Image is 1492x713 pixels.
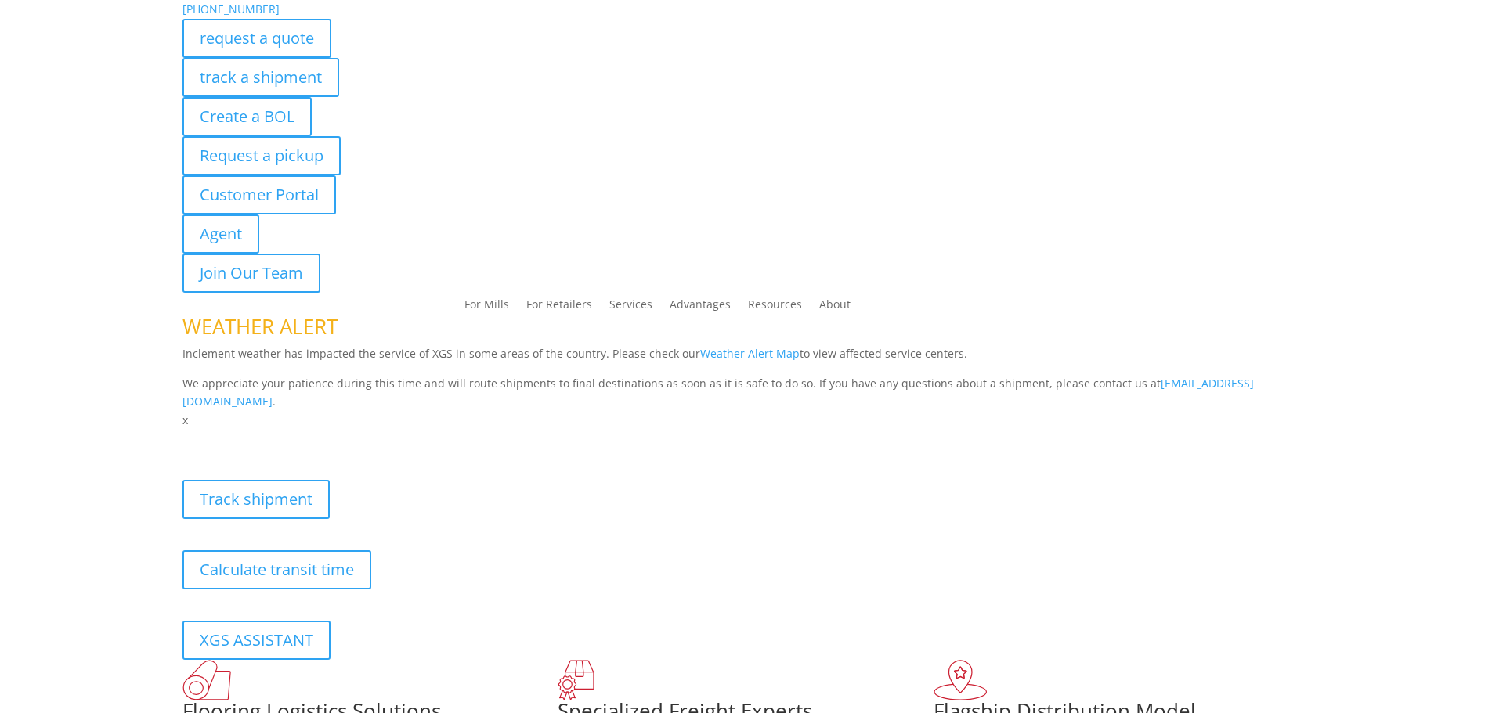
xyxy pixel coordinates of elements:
a: Advantages [670,299,731,316]
img: xgs-icon-focused-on-flooring-red [558,660,594,700]
a: Calculate transit time [182,550,371,589]
a: Track shipment [182,480,330,519]
a: Weather Alert Map [700,346,800,361]
a: request a quote [182,19,331,58]
a: About [819,299,851,316]
b: Visibility, transparency, and control for your entire supply chain. [182,432,532,447]
img: xgs-icon-flagship-distribution-model-red [934,660,988,700]
img: xgs-icon-total-supply-chain-intelligence-red [182,660,231,700]
p: Inclement weather has impacted the service of XGS in some areas of the country. Please check our ... [182,344,1310,374]
a: Resources [748,299,802,316]
a: Customer Portal [182,175,336,214]
a: track a shipment [182,58,339,97]
p: x [182,411,1310,430]
a: [PHONE_NUMBER] [182,2,280,16]
a: Request a pickup [182,136,341,175]
a: XGS ASSISTANT [182,621,331,660]
span: WEATHER ALERT [182,312,338,340]
a: Join Our Team [182,254,320,293]
a: Services [609,299,652,316]
a: Create a BOL [182,97,312,136]
p: We appreciate your patience during this time and will route shipments to final destinations as so... [182,374,1310,412]
a: For Mills [464,299,509,316]
a: Agent [182,214,259,254]
a: For Retailers [526,299,592,316]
